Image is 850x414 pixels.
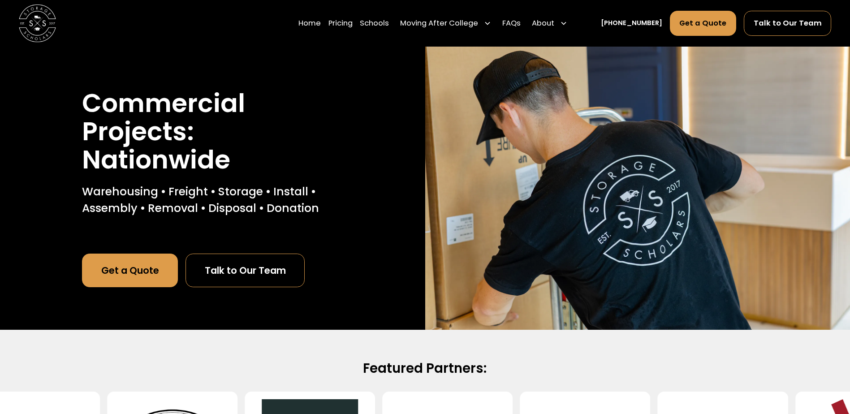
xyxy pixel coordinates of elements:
img: Storage Scholars main logo [19,4,56,42]
a: FAQs [502,10,521,36]
a: Talk to Our Team [744,11,832,36]
h2: Featured Partners: [127,360,723,377]
div: Moving After College [397,10,495,36]
p: Warehousing • Freight • Storage • Install • Assembly • Removal • Disposal • Donation [82,183,343,217]
a: home [19,4,56,42]
a: Home [298,10,321,36]
div: About [528,10,571,36]
a: [PHONE_NUMBER] [601,18,662,28]
div: Moving After College [400,18,478,29]
a: Get a Quote [670,11,737,36]
h1: Commercial Projects: Nationwide [82,89,343,174]
a: Get a Quote [82,254,178,287]
a: Schools [360,10,389,36]
a: Talk to Our Team [186,254,305,287]
a: Pricing [328,10,353,36]
div: About [532,18,554,29]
